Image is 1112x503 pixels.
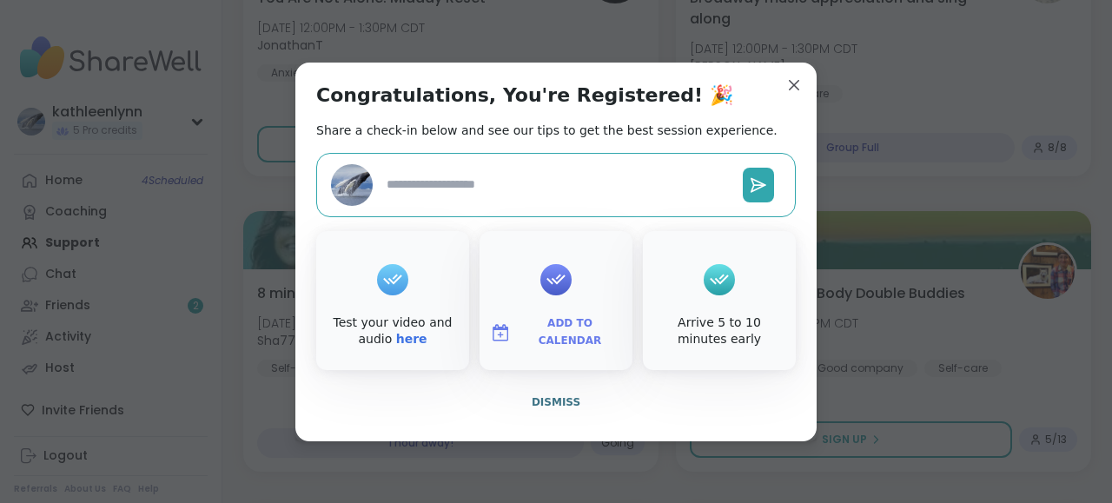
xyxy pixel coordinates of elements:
span: Dismiss [532,396,580,408]
img: kathleenlynn [331,164,373,206]
div: Test your video and audio [320,314,466,348]
img: ShareWell Logomark [490,322,511,343]
span: Add to Calendar [518,315,622,349]
a: here [396,332,427,346]
button: Dismiss [316,384,796,420]
h2: Share a check-in below and see our tips to get the best session experience. [316,122,778,139]
div: Arrive 5 to 10 minutes early [646,314,792,348]
h1: Congratulations, You're Registered! 🎉 [316,83,733,108]
button: Add to Calendar [483,314,629,351]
